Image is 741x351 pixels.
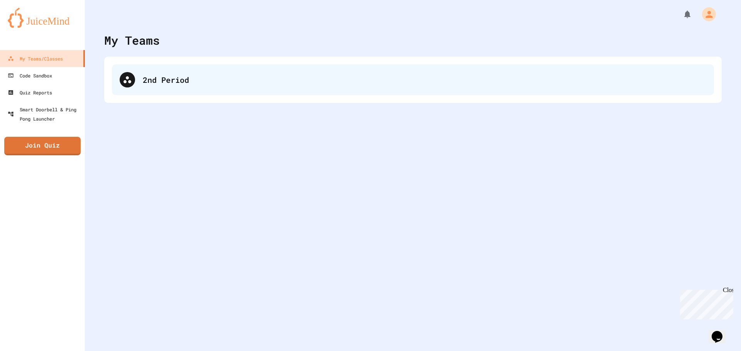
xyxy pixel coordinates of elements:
iframe: chat widget [677,287,733,319]
div: My Teams/Classes [8,54,63,63]
a: Join Quiz [4,137,81,155]
div: Chat with us now!Close [3,3,53,49]
img: logo-orange.svg [8,8,77,28]
div: Quiz Reports [8,88,52,97]
iframe: chat widget [709,320,733,343]
div: 2nd Period [143,74,706,86]
div: 2nd Period [112,64,714,95]
div: My Teams [104,32,160,49]
div: Code Sandbox [8,71,52,80]
div: My Account [694,5,718,23]
div: My Notifications [668,8,694,21]
div: Smart Doorbell & Ping Pong Launcher [8,105,82,123]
